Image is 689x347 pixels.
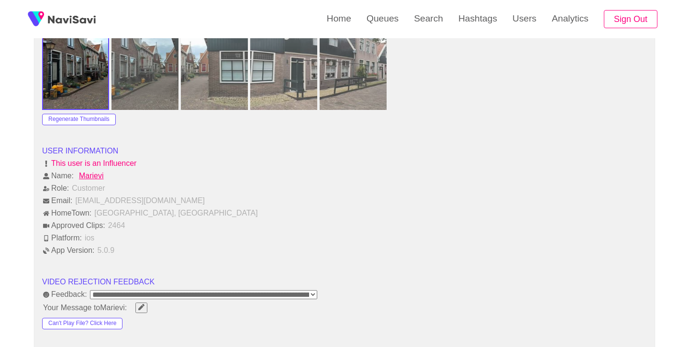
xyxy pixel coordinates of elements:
span: Customer [71,184,106,193]
span: HomeTown: [42,209,92,217]
img: fireSpot [24,7,48,31]
span: Approved Clips: [42,221,106,230]
span: Feedback: [42,290,88,299]
span: App Version: [42,246,96,255]
img: De Dijk van Volendam thumbnail 1 [43,15,108,109]
span: Role: [42,184,70,193]
span: This user is an Influencer [42,159,137,168]
span: 2464 [107,221,126,230]
span: Platform: [42,234,83,242]
img: De Dijk van Volendam thumbnail 4 [250,14,317,110]
span: Edit Field [137,304,145,310]
img: De Dijk van Volendam thumbnail 2 [111,14,178,110]
span: [GEOGRAPHIC_DATA], [GEOGRAPHIC_DATA] [93,209,258,217]
span: Marievi [78,172,104,180]
a: Marievi [76,172,647,180]
img: De Dijk van Volendam thumbnail 5 [320,14,387,110]
button: Regenerate Thumbnails [42,114,116,125]
button: Sign Out [604,10,657,29]
li: VIDEO REJECTION FEEDBACK [42,277,647,288]
span: 5.0.9 [97,246,116,255]
span: Your Message to Marievi : [42,304,128,312]
span: Name: [42,172,75,180]
button: Edit Field [135,303,147,313]
img: De Dijk van Volendam thumbnail 3 [181,14,248,110]
span: [EMAIL_ADDRESS][DOMAIN_NAME] [74,196,206,205]
img: fireSpot [48,14,96,24]
li: USER INFORMATION [42,145,647,157]
span: Email: [42,196,73,205]
span: ios [84,234,95,242]
button: Can't Play File? Click Here [42,318,122,329]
